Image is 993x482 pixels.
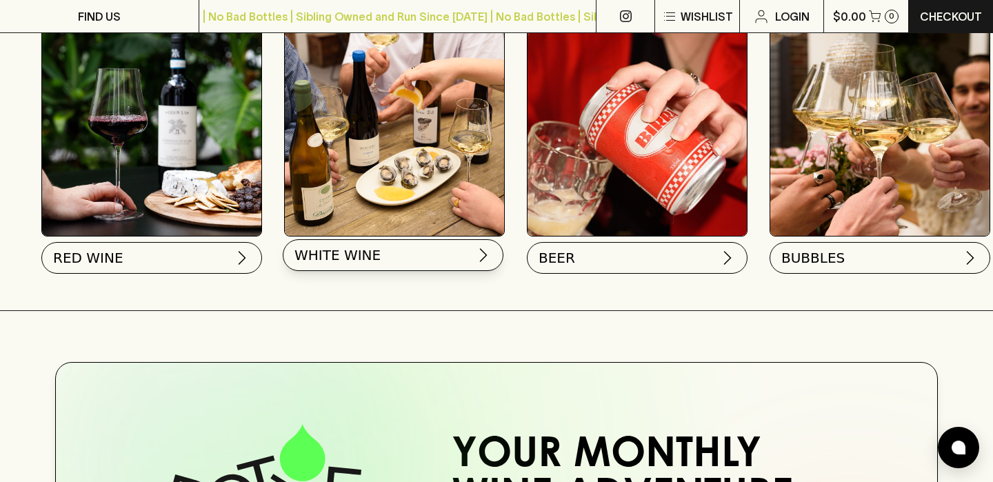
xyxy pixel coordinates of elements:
span: BEER [539,248,575,268]
button: RED WINE [41,242,262,274]
p: Login [775,8,810,25]
img: chevron-right.svg [719,250,736,266]
p: Wishlist [681,8,733,25]
p: Checkout [920,8,982,25]
button: WHITE WINE [283,239,503,271]
img: BIRRA_GOOD-TIMES_INSTA-2 1/optimise?auth=Mjk3MjY0ODMzMw__ [528,17,747,236]
p: FIND US [78,8,121,25]
span: BUBBLES [781,248,845,268]
p: 0 [889,12,894,20]
img: chevron-right.svg [475,247,492,263]
span: WHITE WINE [294,245,381,265]
button: BEER [527,242,748,274]
p: $0.00 [833,8,866,25]
img: Red Wine Tasting [42,17,261,236]
img: chevron-right.svg [234,250,250,266]
span: RED WINE [53,248,123,268]
img: bubble-icon [952,441,965,454]
button: BUBBLES [770,242,990,274]
img: 2022_Festive_Campaign_INSTA-16 1 [770,17,990,236]
img: chevron-right.svg [962,250,979,266]
img: optimise [285,17,504,236]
